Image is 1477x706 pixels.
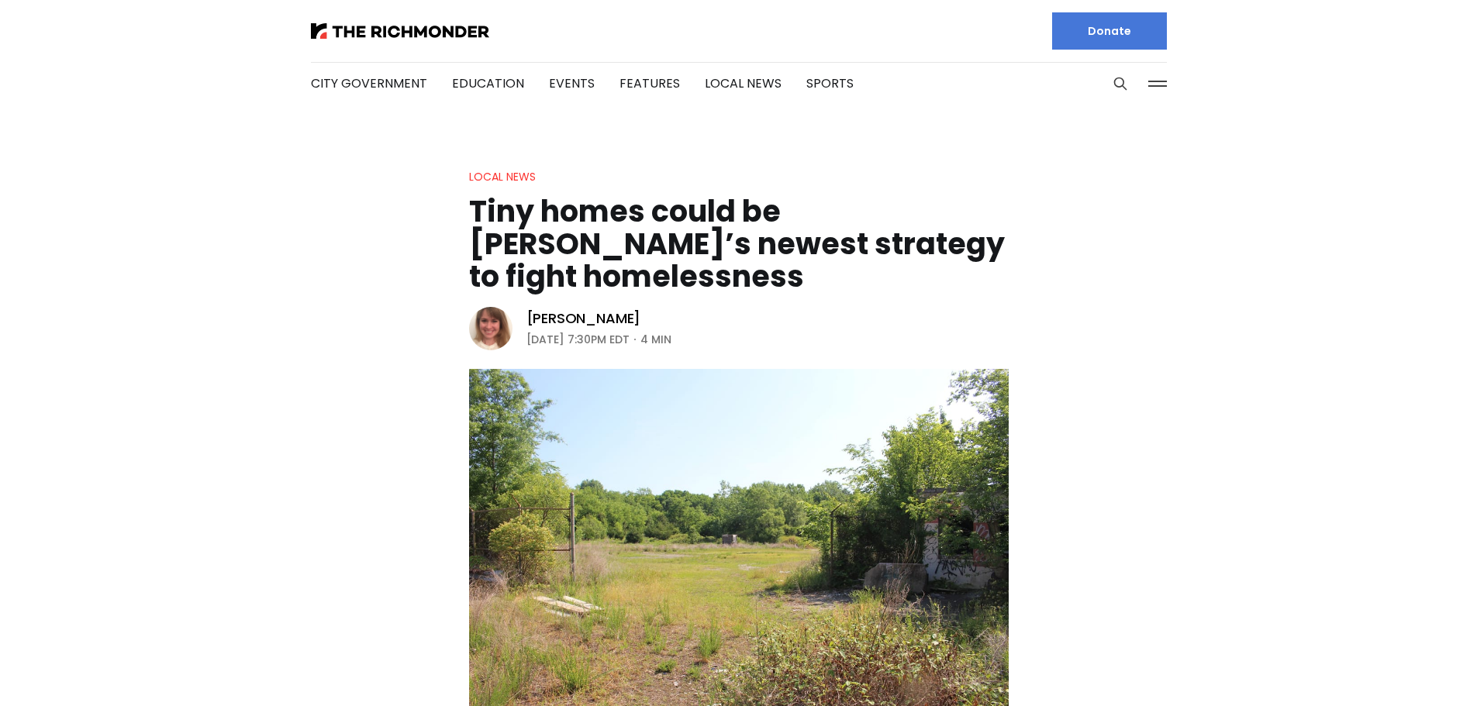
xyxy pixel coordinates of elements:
a: Events [549,74,595,92]
a: Education [452,74,524,92]
time: [DATE] 7:30PM EDT [526,330,630,349]
iframe: portal-trigger [1346,630,1477,706]
img: Sarah Vogelsong [469,307,512,350]
a: Local News [469,169,536,184]
h1: Tiny homes could be [PERSON_NAME]’s newest strategy to fight homelessness [469,195,1009,293]
img: The Richmonder [311,23,489,39]
a: Local News [705,74,782,92]
a: City Government [311,74,427,92]
a: [PERSON_NAME] [526,309,641,328]
a: Sports [806,74,854,92]
a: Donate [1052,12,1167,50]
span: 4 min [640,330,671,349]
button: Search this site [1109,72,1132,95]
a: Features [619,74,680,92]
